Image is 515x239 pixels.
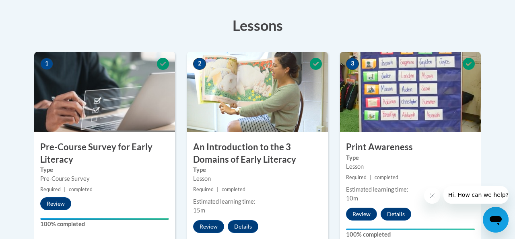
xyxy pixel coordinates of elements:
button: Review [193,220,224,233]
div: Estimated learning time: [346,185,475,194]
h3: Lessons [34,15,481,35]
h3: Pre-Course Survey for Early Literacy [34,141,175,166]
span: Required [346,174,367,180]
div: Estimated learning time: [193,197,322,206]
div: Lesson [346,162,475,171]
label: 100% completed [40,220,169,229]
button: Details [381,208,411,221]
label: 100% completed [346,230,475,239]
span: | [217,186,218,192]
span: completed [222,186,245,192]
button: Review [40,197,71,210]
div: Your progress [346,229,475,230]
span: Required [40,186,61,192]
span: Required [193,186,214,192]
iframe: Button to launch messaging window [483,207,509,233]
span: 2 [193,58,206,70]
button: Details [228,220,258,233]
div: Your progress [40,218,169,220]
img: Course Image [34,52,175,132]
span: 1 [40,58,53,70]
span: 15m [193,207,205,214]
span: 3 [346,58,359,70]
span: | [370,174,371,180]
img: Course Image [340,52,481,132]
iframe: Close message [424,188,440,204]
span: completed [69,186,93,192]
div: Pre-Course Survey [40,174,169,183]
div: Lesson [193,174,322,183]
label: Type [193,165,322,174]
button: Review [346,208,377,221]
h3: Print Awareness [340,141,481,153]
label: Type [40,165,169,174]
iframe: Message from company [443,186,509,204]
span: 10m [346,195,358,202]
h3: An Introduction to the 3 Domains of Early Literacy [187,141,328,166]
img: Course Image [187,52,328,132]
span: | [64,186,66,192]
span: completed [375,174,398,180]
label: Type [346,153,475,162]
